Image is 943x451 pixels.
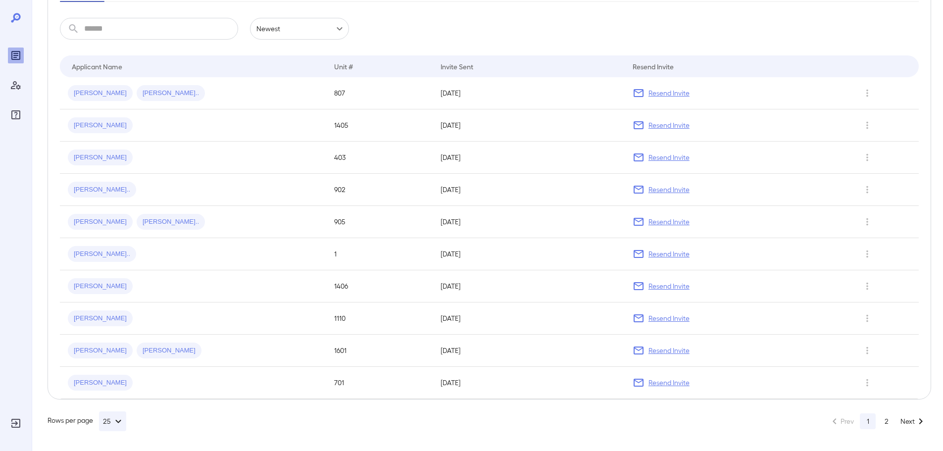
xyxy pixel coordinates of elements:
td: 403 [326,142,433,174]
button: Go to next page [897,413,930,429]
button: Row Actions [859,278,875,294]
td: 807 [326,77,433,109]
button: Row Actions [859,117,875,133]
td: [DATE] [433,109,624,142]
span: [PERSON_NAME] [68,89,133,98]
p: Resend Invite [648,217,690,227]
div: Reports [8,48,24,63]
div: Log Out [8,415,24,431]
span: [PERSON_NAME] [137,346,201,355]
p: Resend Invite [648,378,690,388]
div: FAQ [8,107,24,123]
td: 1406 [326,270,433,302]
td: 701 [326,367,433,399]
button: Row Actions [859,246,875,262]
div: Newest [250,18,349,40]
div: Invite Sent [441,60,473,72]
td: [DATE] [433,335,624,367]
span: [PERSON_NAME] [68,217,133,227]
td: [DATE] [433,302,624,335]
div: Manage Users [8,77,24,93]
span: [PERSON_NAME].. [68,185,136,195]
td: [DATE] [433,174,624,206]
button: Row Actions [859,375,875,391]
span: [PERSON_NAME].. [137,217,205,227]
button: 25 [99,411,126,431]
p: Resend Invite [648,313,690,323]
p: Resend Invite [648,346,690,355]
div: Applicant Name [72,60,122,72]
button: Row Actions [859,150,875,165]
button: Row Actions [859,85,875,101]
span: [PERSON_NAME] [68,121,133,130]
span: [PERSON_NAME].. [137,89,205,98]
span: [PERSON_NAME] [68,346,133,355]
td: [DATE] [433,367,624,399]
td: [DATE] [433,238,624,270]
div: Unit # [334,60,353,72]
td: 1601 [326,335,433,367]
p: Resend Invite [648,281,690,291]
p: Resend Invite [648,249,690,259]
p: Resend Invite [648,185,690,195]
p: Resend Invite [648,120,690,130]
td: 902 [326,174,433,206]
p: Resend Invite [648,88,690,98]
div: Rows per page [48,411,126,431]
button: Go to page 2 [879,413,894,429]
td: [DATE] [433,206,624,238]
nav: pagination navigation [824,413,931,429]
span: [PERSON_NAME].. [68,250,136,259]
td: 1110 [326,302,433,335]
div: Resend Invite [633,60,674,72]
span: [PERSON_NAME] [68,153,133,162]
span: [PERSON_NAME] [68,282,133,291]
button: Row Actions [859,310,875,326]
span: [PERSON_NAME] [68,314,133,323]
p: Resend Invite [648,152,690,162]
td: [DATE] [433,77,624,109]
span: [PERSON_NAME] [68,378,133,388]
button: Row Actions [859,214,875,230]
td: [DATE] [433,270,624,302]
td: 1 [326,238,433,270]
button: Row Actions [859,343,875,358]
button: Row Actions [859,182,875,198]
td: 1405 [326,109,433,142]
td: [DATE] [433,142,624,174]
td: 905 [326,206,433,238]
button: page 1 [860,413,876,429]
